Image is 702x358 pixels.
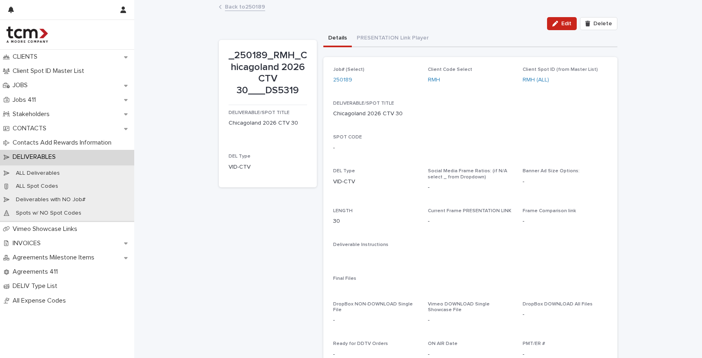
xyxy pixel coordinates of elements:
[523,76,549,84] a: RMH (ALL)
[428,341,458,346] span: ON AIR Date
[9,225,84,233] p: Vimeo Showcase Links
[9,125,53,132] p: CONTACTS
[333,302,413,312] span: DropBox NON-DOWNLOAD Single File
[547,17,577,30] button: Edit
[9,67,91,75] p: Client Spot ID Master List
[523,169,580,174] span: Banner Ad Size Options:
[333,242,388,247] span: Deliverable Instructions
[523,302,593,307] span: DropBox DOWNLOAD All Files
[9,239,47,247] p: INVOICES
[9,139,118,147] p: Contacts Add Rewards Information
[229,154,251,159] span: DEL Type
[580,17,617,30] button: Delete
[9,170,66,177] p: ALL Deliverables
[9,268,64,276] p: Agreements 411
[523,217,608,226] p: -
[333,76,352,84] a: 250189
[333,67,364,72] span: Job# (Select)
[9,254,101,261] p: Agreements Milestone Items
[9,96,42,104] p: Jobs 411
[428,67,472,72] span: Client Code Select
[428,302,490,312] span: Vimeo DOWNLOAD Single Showcase File
[352,30,434,47] button: PRESENTATION Link Player
[333,178,418,186] p: VID-CTV
[9,110,56,118] p: Stakeholders
[428,316,513,325] p: -
[428,169,507,179] span: Social Media Frame Ratios: (if N/A select _ from Dropdown)
[229,110,290,115] span: DELIVERABLE/SPOT TITLE
[333,217,418,226] p: 30
[9,53,44,61] p: CLIENTS
[9,183,65,190] p: ALL Spot Codes
[333,101,394,106] span: DELIVERABLE/SPOT TITLE
[333,135,362,140] span: SPOT CODE
[333,276,356,281] span: Final Files
[9,81,34,89] p: JOBS
[7,26,48,43] img: 4hMmSqQkux38exxPVZHQ
[428,183,513,192] p: -
[229,163,307,171] p: VID-CTV
[229,50,307,97] p: _250189_RMH_Chicagoland 2026 CTV 30___DS5319
[333,341,388,346] span: Ready for DDTV Orders
[428,76,440,84] a: RMH
[333,316,418,325] p: -
[428,217,429,226] p: -
[323,30,352,47] button: Details
[9,282,64,290] p: DELIV Type List
[523,209,576,213] span: Frame Comparison link
[523,67,598,72] span: Client Spot ID (from Master List)
[523,310,608,319] p: -
[225,2,265,11] a: Back to250189
[9,297,72,305] p: All Expense Codes
[561,21,571,26] span: Edit
[9,196,92,203] p: Deliverables with NO Job#
[593,21,612,26] span: Delete
[333,110,403,118] p: Chicagoland 2026 CTV 30
[9,210,88,217] p: Spots w/ NO Spot Codes
[333,144,335,152] p: -
[333,169,355,174] span: DEL Type
[523,341,545,346] span: PMT/ER #
[428,209,511,213] span: Current Frame PRESENTATION LINK
[333,209,353,213] span: LENGTH
[9,153,62,161] p: DELIVERABLES
[229,119,307,127] p: Chicagoland 2026 CTV 30
[523,178,608,186] p: -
